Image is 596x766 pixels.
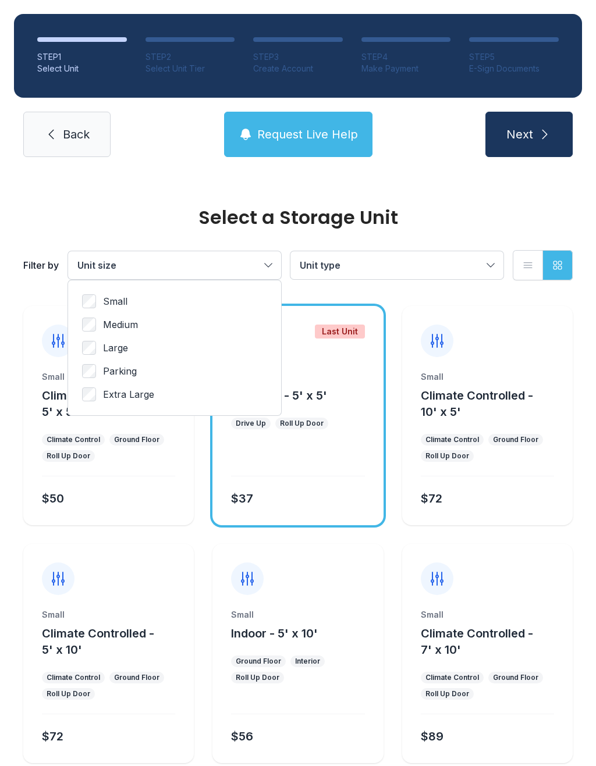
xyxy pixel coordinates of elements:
div: Climate Control [425,673,479,682]
div: Ground Floor [236,657,281,666]
div: Select a Storage Unit [23,208,573,227]
div: Ground Floor [493,435,538,444]
div: Filter by [23,258,59,272]
div: Roll Up Door [47,689,90,699]
input: Medium [82,318,96,332]
button: Unit type [290,251,503,279]
span: Indoor - 5' x 10' [231,626,318,640]
div: Climate Control [47,435,100,444]
span: Unit type [300,259,340,271]
span: Climate Controlled - 5' x 10' [42,626,154,657]
span: Next [506,126,533,142]
div: Interior [295,657,320,666]
div: Small [421,371,554,383]
span: Climate Controlled - 7' x 10' [421,626,533,657]
div: Make Payment [361,63,451,74]
div: Select Unit [37,63,127,74]
button: Indoor - 5' x 10' [231,625,318,642]
div: Ground Floor [493,673,538,682]
span: Small [103,294,127,308]
div: Climate Control [425,435,479,444]
div: Climate Control [47,673,100,682]
span: Extra Large [103,387,154,401]
div: Roll Up Door [280,419,324,428]
button: Climate Controlled - 7' x 10' [421,625,568,658]
span: Climate Controlled - 5' x 5' [42,389,154,419]
span: Unit size [77,259,116,271]
div: $37 [231,490,253,507]
button: Unit size [68,251,281,279]
button: Climate Controlled - 5' x 5' [42,387,189,420]
div: Ground Floor [114,673,159,682]
input: Large [82,341,96,355]
div: Small [421,609,554,621]
div: $50 [42,490,64,507]
div: Roll Up Door [425,689,469,699]
div: $72 [421,490,442,507]
div: Ground Floor [114,435,159,444]
div: STEP 2 [146,51,235,63]
div: STEP 1 [37,51,127,63]
div: Select Unit Tier [146,63,235,74]
div: E-Sign Documents [469,63,559,74]
div: STEP 5 [469,51,559,63]
div: Drive Up [236,419,266,428]
span: Back [63,126,90,142]
div: Create Account [253,63,343,74]
span: Parking [103,364,137,378]
div: STEP 4 [361,51,451,63]
div: Small [231,609,364,621]
div: $72 [42,728,63,744]
div: Roll Up Door [236,673,279,682]
input: Parking [82,364,96,378]
div: $89 [421,728,444,744]
div: Small [231,371,364,383]
button: Climate Controlled - 5' x 10' [42,625,189,658]
input: Small [82,294,96,308]
div: Last Unit [315,325,365,339]
div: Small [42,371,175,383]
div: STEP 3 [253,51,343,63]
span: Medium [103,318,138,332]
div: Roll Up Door [47,451,90,461]
input: Extra Large [82,387,96,401]
span: Large [103,341,128,355]
div: $56 [231,728,253,744]
span: Request Live Help [257,126,358,142]
button: Climate Controlled - 10' x 5' [421,387,568,420]
div: Small [42,609,175,621]
span: Climate Controlled - 10' x 5' [421,389,533,419]
div: Roll Up Door [425,451,469,461]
